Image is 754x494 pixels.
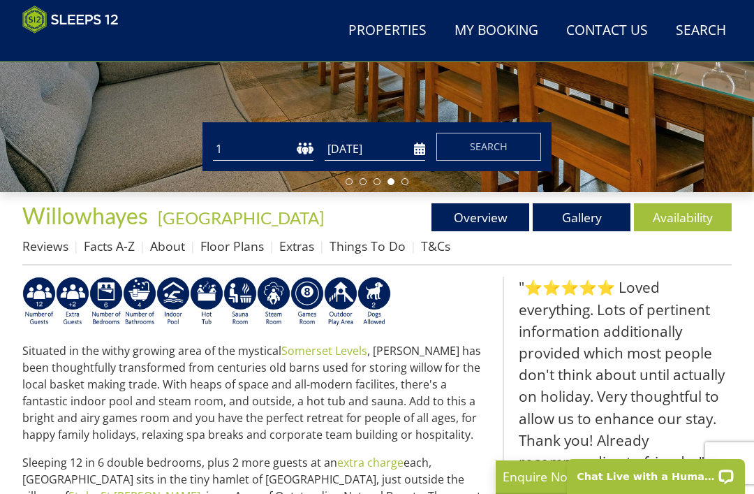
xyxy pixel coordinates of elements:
img: AD_4nXcy0HGcWq0J58LOYxlnSwjVFwquWFvCZzbxSKcxp4HYiQm3ScM_WSVrrYu9bYRIOW8FKoV29fZURc5epz-Si4X9-ID0x... [123,277,156,327]
img: AD_4nXfjdDqPkGBf7Vpi6H87bmAUe5GYCbodrAbU4sf37YN55BCjSXGx5ZgBV7Vb9EJZsXiNVuyAiuJUB3WVt-w9eJ0vaBcHg... [324,277,357,327]
a: Things To Do [330,238,406,254]
a: Overview [431,203,529,231]
iframe: Customer reviews powered by Trustpilot [15,42,162,54]
a: [GEOGRAPHIC_DATA] [158,208,324,228]
a: My Booking [449,15,544,47]
a: Facts A-Z [84,238,135,254]
a: Availability [634,203,732,231]
a: Floor Plans [200,238,264,254]
img: AD_4nXeKi4ZclQHJyZMZcZlHAP0Gmdqh-uNgze9QLUq3yC95b6B9VYRpIAlPeSNNvQvP19fMlEttZg-FmrpEV7lu7lv0B1XQJ... [56,277,89,327]
a: Search [670,15,732,47]
button: Search [436,133,541,161]
img: AD_4nXe7_8LrJK20fD9VNWAdfykBvHkWcczWBt5QOadXbvIwJqtaRaRf-iI0SeDpMmH1MdC9T1Vy22FMXzzjMAvSuTB5cJ7z5... [357,277,391,327]
iframe: LiveChat chat widget [558,450,754,494]
span: Search [470,140,508,153]
a: Contact Us [561,15,653,47]
img: AD_4nXfi4FowXJM13bjeIgf4wxReNAeqISyNvU5Wmo7AF6hPY14Bsr3KMrA28-lQdblbD6TzGCw-pRwOF8gN9Jzms0Xj8j-8d... [22,277,56,327]
a: About [150,238,185,254]
span: Willowhayes [22,202,148,229]
input: Arrival Date [325,138,425,161]
img: AD_4nXdrZMsjcYNLGsKuA84hRzvIbesVCpXJ0qqnwZoX5ch9Zjv73tWe4fnFRs2gJ9dSiUubhZXckSJX_mqrZBmYExREIfryF... [290,277,324,327]
a: T&Cs [421,238,450,254]
img: AD_4nXdjbGEeivCGLLmyT_JEP7bTfXsjgyLfnLszUAQeQ4RcokDYHVBt5R8-zTDbAVICNoGv1Dwc3nsbUb1qR6CAkrbZUeZBN... [223,277,257,327]
p: Situated in the withy growing area of the mystical , [PERSON_NAME] has been thoughtfully transfor... [22,342,491,443]
img: AD_4nXfRzBlt2m0mIteXDhAcJCdmEApIceFt1SPvkcB48nqgTZkfMpQlDmULa47fkdYiHD0skDUgcqepViZHFLjVKS2LWHUqM... [89,277,123,327]
a: Properties [343,15,432,47]
img: AD_4nXecR-jwxmrzGOV1jxMqV3zE41Y_iv0EOM2JE1kw2gZHik54ExkElOV4spYMibxm-e4MmFEWeC0fG_lrlybWuRSP-ikb_... [257,277,290,327]
img: AD_4nXcpX5uDwed6-YChlrI2BYOgXwgg3aqYHOhRm0XfZB-YtQW2NrmeCr45vGAfVKUq4uWnc59ZmEsEzoF5o39EWARlT1ewO... [190,277,223,327]
a: Gallery [533,203,630,231]
p: Enquire Now [503,467,712,486]
blockquote: "⭐⭐⭐⭐⭐ Loved everything. Lots of pertinent information additionally provided which most people do... [503,277,732,473]
span: - [152,208,324,228]
img: Sleeps 12 [22,6,119,34]
a: Somerset Levels [281,343,367,358]
a: Extras [279,238,314,254]
a: extra charge [337,455,404,470]
a: Reviews [22,238,68,254]
img: AD_4nXei2dp4L7_L8OvME76Xy1PUX32_NMHbHVSts-g-ZAVb8bILrMcUKZI2vRNdEqfWP017x6NFeUMZMqnp0JYknAB97-jDN... [156,277,190,327]
a: Willowhayes [22,202,152,229]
